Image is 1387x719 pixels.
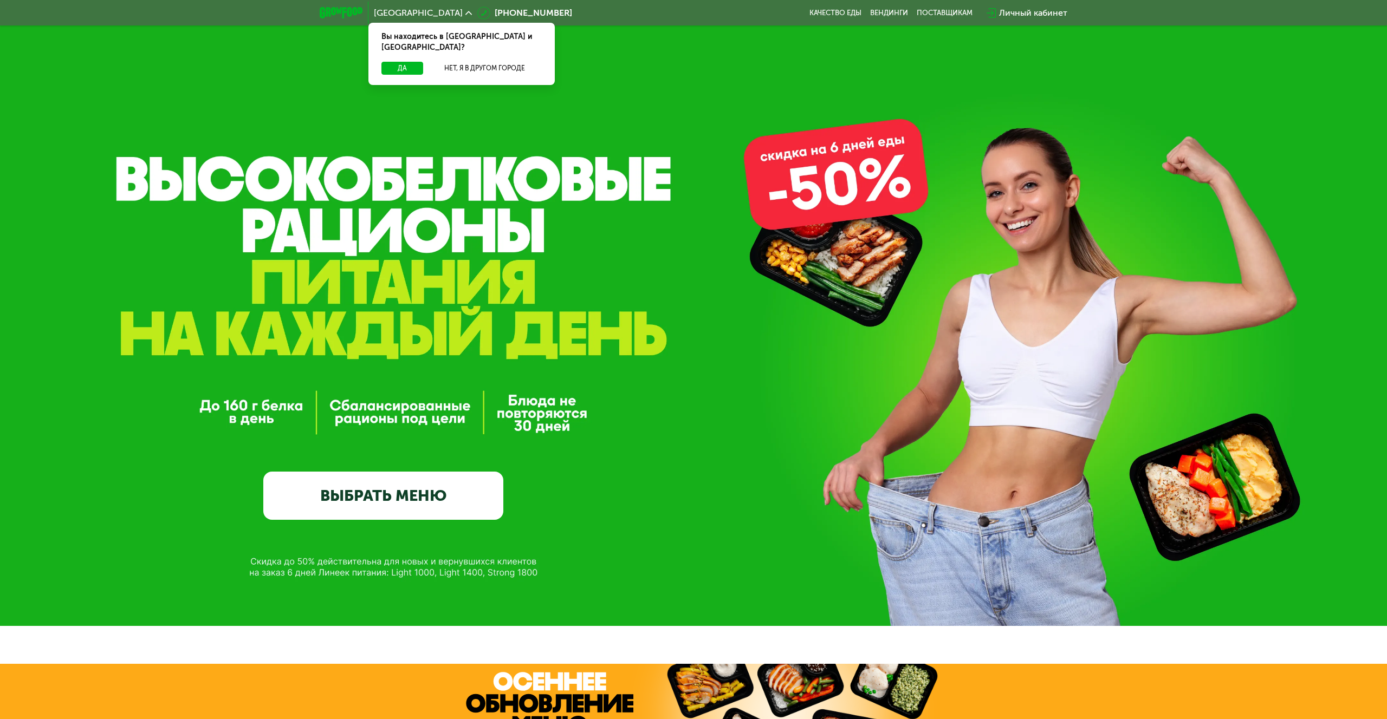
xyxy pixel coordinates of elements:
div: Вы находитесь в [GEOGRAPHIC_DATA] и [GEOGRAPHIC_DATA]? [368,23,555,62]
div: поставщикам [917,9,973,17]
button: Нет, я в другом городе [427,62,542,75]
a: [PHONE_NUMBER] [477,6,572,19]
a: ВЫБРАТЬ МЕНЮ [263,472,503,520]
a: Вендинги [870,9,908,17]
span: [GEOGRAPHIC_DATA] [374,9,463,17]
button: Да [381,62,423,75]
div: Личный кабинет [999,6,1067,19]
a: Качество еды [809,9,861,17]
